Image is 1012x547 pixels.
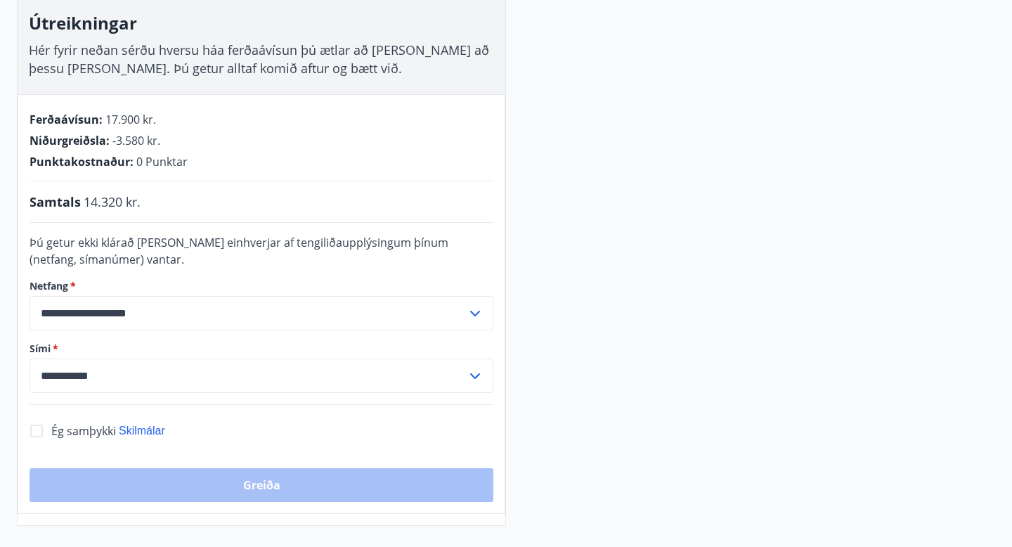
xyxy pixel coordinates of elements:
label: Netfang [30,279,493,293]
h3: Útreikningar [29,11,494,35]
label: Sími [30,342,493,356]
span: -3.580 kr. [112,133,160,148]
span: Niðurgreiðsla : [30,133,110,148]
span: Ég samþykki [51,423,116,439]
span: Ferðaávísun : [30,112,103,127]
span: Hér fyrir neðan sérðu hversu háa ferðaávísun þú ætlar að [PERSON_NAME] að þessu [PERSON_NAME]. Þú... [29,41,489,77]
span: Punktakostnaður : [30,154,134,169]
span: Skilmálar [119,425,165,437]
span: Þú getur ekki klárað [PERSON_NAME] einhverjar af tengiliðaupplýsingum þínum (netfang, símanúmer) ... [30,235,448,267]
span: 17.900 kr. [105,112,156,127]
button: Skilmálar [119,423,165,439]
span: Samtals [30,193,81,211]
span: 14.320 kr. [84,193,141,211]
span: 0 Punktar [136,154,188,169]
